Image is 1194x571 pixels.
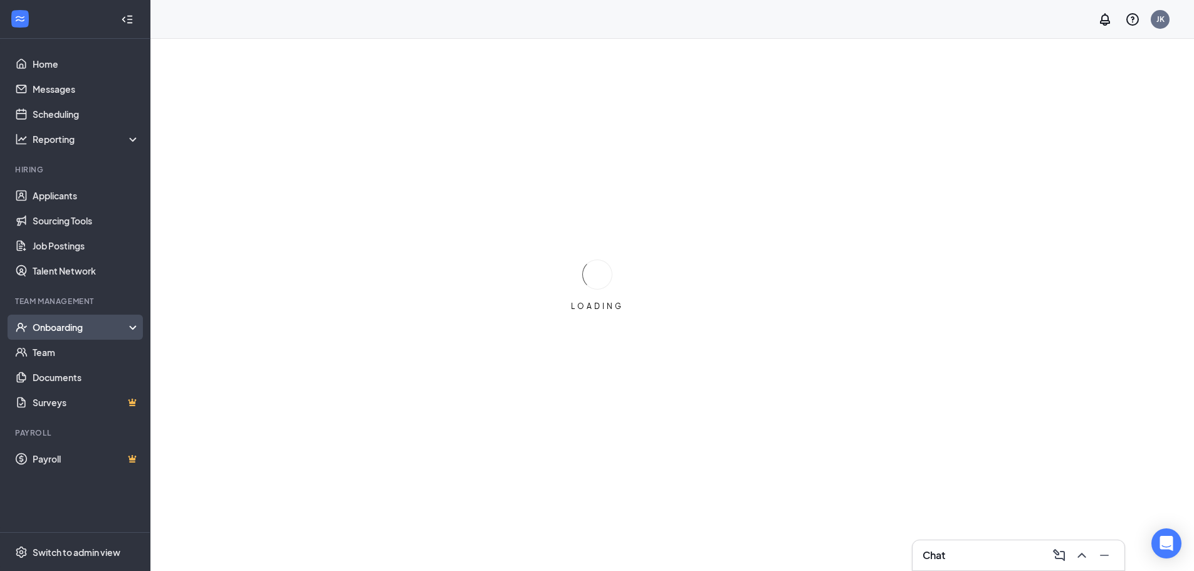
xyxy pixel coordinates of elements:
svg: Settings [15,546,28,558]
svg: Notifications [1097,12,1113,27]
div: Payroll [15,427,137,438]
div: Open Intercom Messenger [1151,528,1181,558]
a: SurveysCrown [33,390,140,415]
a: Applicants [33,183,140,208]
a: Team [33,340,140,365]
svg: Minimize [1097,548,1112,563]
div: Onboarding [33,321,129,333]
svg: WorkstreamLogo [14,13,26,25]
svg: ChevronUp [1074,548,1089,563]
svg: UserCheck [15,321,28,333]
a: Home [33,51,140,76]
div: JK [1156,14,1165,24]
div: Reporting [33,133,140,145]
a: PayrollCrown [33,446,140,471]
a: Scheduling [33,102,140,127]
svg: ComposeMessage [1052,548,1067,563]
a: Talent Network [33,258,140,283]
svg: Analysis [15,133,28,145]
svg: QuestionInfo [1125,12,1140,27]
div: Switch to admin view [33,546,120,558]
div: Team Management [15,296,137,306]
a: Sourcing Tools [33,208,140,233]
div: Hiring [15,164,137,175]
a: Messages [33,76,140,102]
button: ChevronUp [1072,545,1092,565]
button: ComposeMessage [1049,545,1069,565]
div: LOADING [566,301,629,312]
button: Minimize [1094,545,1114,565]
svg: Collapse [121,13,134,26]
a: Documents [33,365,140,390]
h3: Chat [923,548,945,562]
a: Job Postings [33,233,140,258]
